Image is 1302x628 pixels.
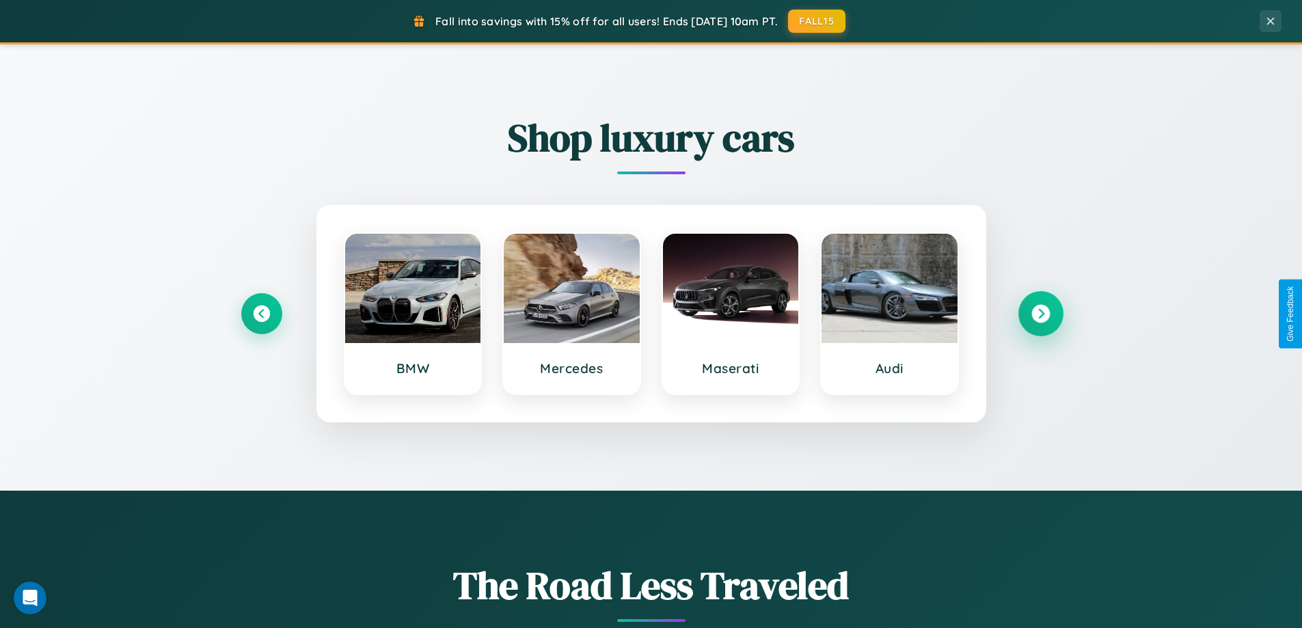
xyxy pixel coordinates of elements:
[788,10,845,33] button: FALL15
[517,360,626,377] h3: Mercedes
[1286,286,1295,342] div: Give Feedback
[359,360,467,377] h3: BMW
[677,360,785,377] h3: Maserati
[241,111,1061,164] h2: Shop luxury cars
[435,14,778,28] span: Fall into savings with 15% off for all users! Ends [DATE] 10am PT.
[14,582,46,614] iframe: Intercom live chat
[835,360,944,377] h3: Audi
[241,559,1061,612] h1: The Road Less Traveled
